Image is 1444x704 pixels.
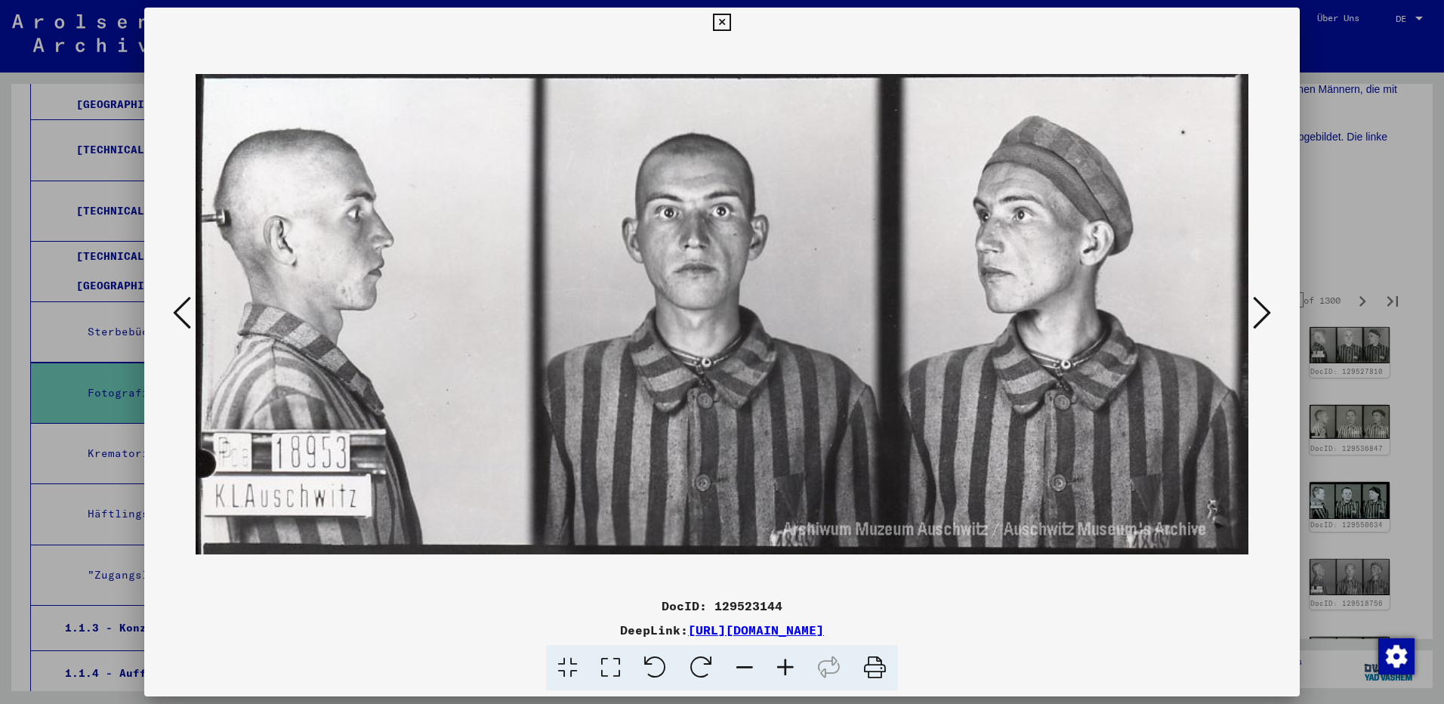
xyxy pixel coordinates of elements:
[144,621,1300,639] div: DeepLink:
[144,597,1300,615] div: DocID: 129523144
[1378,638,1414,674] div: Zustimmung ändern
[1378,638,1415,675] img: Zustimmung ändern
[688,622,824,638] a: [URL][DOMAIN_NAME]
[196,38,1248,591] img: 001.jpg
